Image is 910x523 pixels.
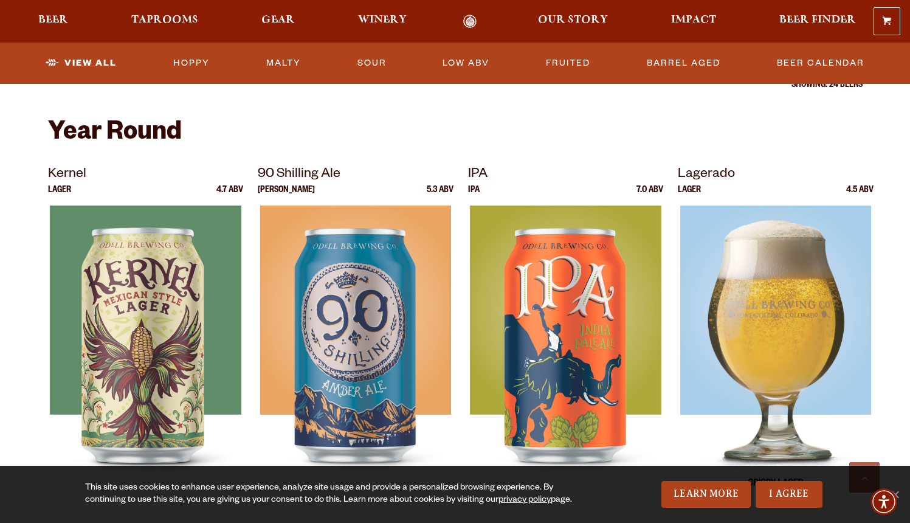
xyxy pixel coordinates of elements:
a: Our Story [530,15,616,29]
a: Sour [353,49,391,77]
p: 4.7 ABV [216,186,243,206]
a: Fruited [541,49,595,77]
a: View All [41,49,122,77]
p: Lager [48,186,71,206]
p: Kernel [48,164,244,186]
a: Taprooms [123,15,206,29]
img: 90 Shilling Ale [260,206,451,510]
p: [PERSON_NAME] [258,186,315,206]
a: Beer Calendar [772,49,869,77]
span: Taprooms [131,15,198,25]
a: Barrel Aged [642,49,725,77]
a: Kernel Lager 4.7 ABV Kernel Kernel [48,164,244,510]
a: IPA IPA 7.0 ABV IPA IPA [468,164,664,510]
span: Beer Finder [779,15,856,25]
span: Gear [261,15,295,25]
a: Scroll to top [849,462,880,493]
div: This site uses cookies to enhance user experience, analyze site usage and provide a personalized ... [85,482,595,507]
div: Accessibility Menu [870,488,897,515]
a: Winery [350,15,415,29]
img: Lagerado [680,206,871,510]
a: Beer [30,15,76,29]
h2: Year Round [48,120,863,149]
a: Impact [663,15,724,29]
img: Kernel [50,206,241,510]
a: Malty [261,49,306,77]
a: Low ABV [438,49,494,77]
p: IPA [468,164,664,186]
p: 4.5 ABV [846,186,874,206]
p: Lager [678,186,701,206]
span: Beer [38,15,68,25]
img: IPA [470,206,661,510]
p: 90 Shilling Ale [258,164,453,186]
p: IPA [468,186,480,206]
span: Our Story [538,15,608,25]
a: privacy policy [498,496,551,505]
a: I Agree [756,481,822,508]
a: Odell Home [447,15,492,29]
p: Showing: 24 Beers [48,81,863,91]
a: Learn More [661,481,751,508]
a: Beer Finder [771,15,864,29]
a: Lagerado Lager 4.5 ABV Lagerado Lagerado [678,164,874,510]
a: Gear [253,15,303,29]
span: Impact [671,15,716,25]
a: 90 Shilling Ale [PERSON_NAME] 5.3 ABV 90 Shilling Ale 90 Shilling Ale [258,164,453,510]
p: 7.0 ABV [636,186,663,206]
a: Hoppy [168,49,215,77]
p: 5.3 ABV [427,186,453,206]
span: Winery [358,15,407,25]
p: Lagerado [678,164,874,186]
